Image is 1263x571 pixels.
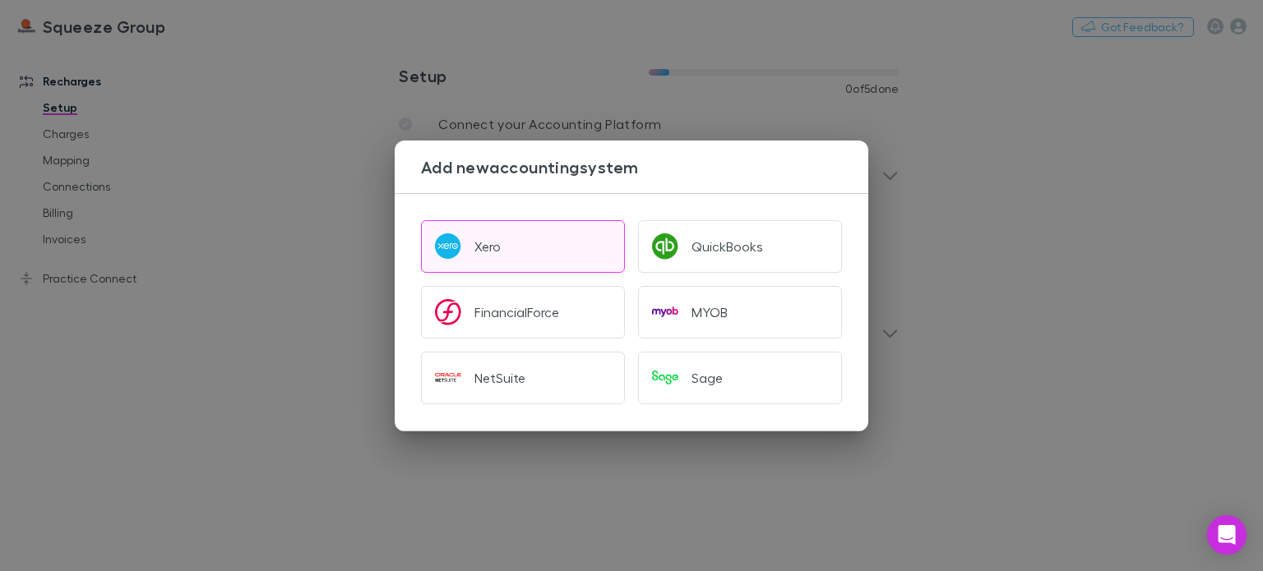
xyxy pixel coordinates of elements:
[652,365,678,391] img: Sage's Logo
[652,233,678,260] img: QuickBooks's Logo
[692,304,728,320] div: MYOB
[692,238,763,255] div: QuickBooks
[652,299,678,325] img: MYOB's Logo
[1207,515,1247,555] div: Open Intercom Messenger
[692,370,723,386] div: Sage
[421,220,625,273] button: Xero
[638,220,842,273] button: QuickBooks
[435,233,461,260] img: Xero's Logo
[474,304,559,320] div: FinancialForce
[638,286,842,338] button: MYOB
[421,352,625,404] button: NetSuite
[638,352,842,404] button: Sage
[474,370,525,386] div: NetSuite
[435,365,461,391] img: NetSuite's Logo
[421,286,625,338] button: FinancialForce
[421,157,868,177] h3: Add new accounting system
[435,299,461,325] img: FinancialForce's Logo
[474,238,501,255] div: Xero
